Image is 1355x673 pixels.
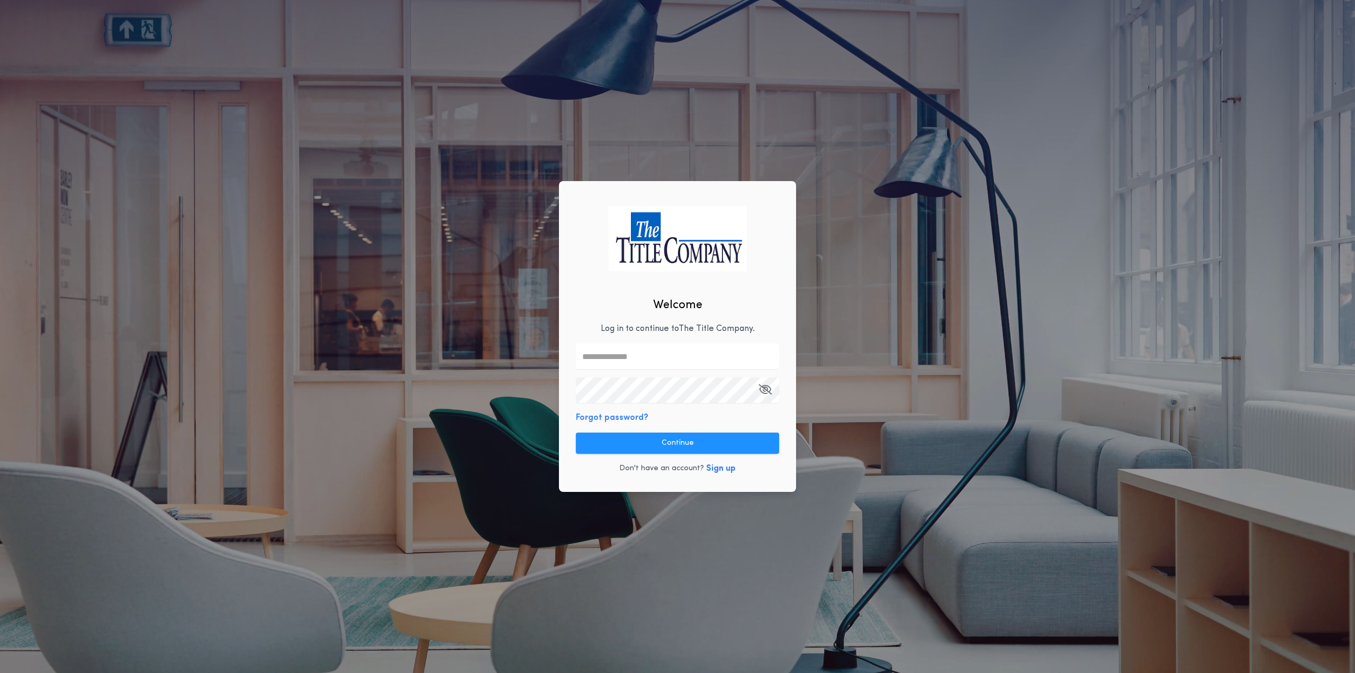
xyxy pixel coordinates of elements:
button: Continue [576,433,779,454]
p: Log in to continue to The Title Company . [601,322,755,335]
h2: Welcome [653,297,702,314]
img: logo [608,206,747,271]
button: Sign up [706,462,736,475]
button: Forgot password? [576,411,648,424]
p: Don't have an account? [619,463,704,474]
